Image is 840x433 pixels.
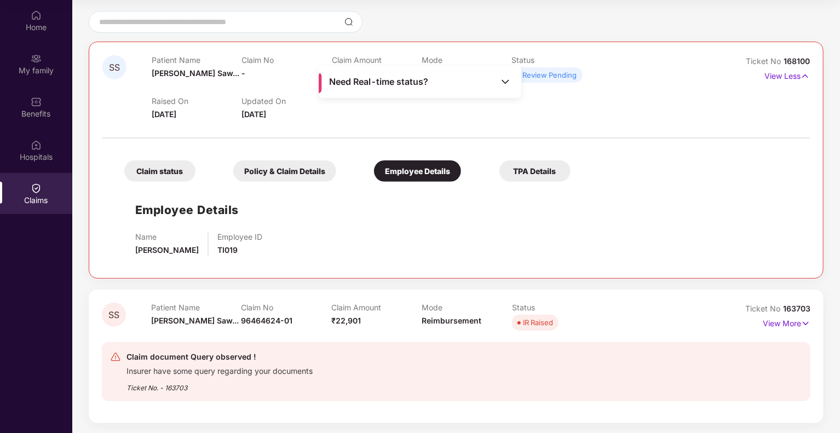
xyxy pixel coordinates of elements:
[31,96,42,107] img: svg+xml;base64,PHN2ZyBpZD0iQmVuZWZpdHMiIHhtbG5zPSJodHRwOi8vd3d3LnczLm9yZy8yMDAwL3N2ZyIgd2lkdGg9Ij...
[126,363,313,376] div: Insurer have some query regarding your documents
[801,317,810,330] img: svg+xml;base64,PHN2ZyB4bWxucz0iaHR0cDovL3d3dy53My5vcmcvMjAwMC9zdmciIHdpZHRoPSIxNyIgaGVpZ2h0PSIxNy...
[331,316,361,325] span: ₹22,901
[746,56,784,66] span: Ticket No
[31,10,42,21] img: svg+xml;base64,PHN2ZyBpZD0iSG9tZSIgeG1sbnM9Imh0dHA6Ly93d3cudzMub3JnLzIwMDAvc3ZnIiB3aWR0aD0iMjAiIG...
[784,56,810,66] span: 168100
[126,376,313,393] div: Ticket No. - 163703
[801,70,810,82] img: svg+xml;base64,PHN2ZyB4bWxucz0iaHR0cDovL3d3dy53My5vcmcvMjAwMC9zdmciIHdpZHRoPSIxNyIgaGVpZ2h0PSIxNy...
[126,350,313,363] div: Claim document Query observed !
[331,303,422,312] p: Claim Amount
[108,310,119,320] span: SS
[151,303,241,312] p: Patient Name
[745,304,783,313] span: Ticket No
[374,160,461,182] div: Employee Details
[152,55,241,65] p: Patient Name
[422,55,511,65] p: Mode
[763,315,810,330] p: View More
[31,183,42,194] img: svg+xml;base64,PHN2ZyBpZD0iQ2xhaW0iIHhtbG5zPSJodHRwOi8vd3d3LnczLm9yZy8yMDAwL3N2ZyIgd2lkdGg9IjIwIi...
[422,303,512,312] p: Mode
[523,317,553,328] div: IR Raised
[332,55,422,65] p: Claim Amount
[422,316,481,325] span: Reimbursement
[31,140,42,151] img: svg+xml;base64,PHN2ZyBpZD0iSG9zcGl0YWxzIiB4bWxucz0iaHR0cDovL3d3dy53My5vcmcvMjAwMC9zdmciIHdpZHRoPS...
[344,18,353,26] img: svg+xml;base64,PHN2ZyBpZD0iU2VhcmNoLTMyeDMyIiB4bWxucz0iaHR0cDovL3d3dy53My5vcmcvMjAwMC9zdmciIHdpZH...
[523,70,577,80] div: Review Pending
[110,351,121,362] img: svg+xml;base64,PHN2ZyB4bWxucz0iaHR0cDovL3d3dy53My5vcmcvMjAwMC9zdmciIHdpZHRoPSIyNCIgaGVpZ2h0PSIyNC...
[499,160,571,182] div: TPA Details
[109,63,120,72] span: SS
[233,160,336,182] div: Policy & Claim Details
[135,201,239,219] h1: Employee Details
[31,53,42,64] img: svg+xml;base64,PHN2ZyB3aWR0aD0iMjAiIGhlaWdodD0iMjAiIHZpZXdCb3g9IjAgMCAyMCAyMCIgZmlsbD0ibm9uZSIgeG...
[217,245,238,255] span: TI019
[783,304,810,313] span: 163703
[152,96,241,106] p: Raised On
[152,68,239,78] span: [PERSON_NAME] Saw...
[241,96,331,106] p: Updated On
[135,232,199,241] p: Name
[151,316,239,325] span: [PERSON_NAME] Saw...
[217,232,262,241] p: Employee ID
[124,160,195,182] div: Claim status
[241,109,266,119] span: [DATE]
[764,67,810,82] p: View Less
[500,76,511,87] img: Toggle Icon
[512,303,602,312] p: Status
[329,76,428,88] span: Need Real-time status?
[241,55,331,65] p: Claim No
[135,245,199,255] span: [PERSON_NAME]
[152,109,176,119] span: [DATE]
[241,303,332,312] p: Claim No
[512,55,602,65] p: Status
[241,68,245,78] span: -
[241,316,293,325] span: 96464624-01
